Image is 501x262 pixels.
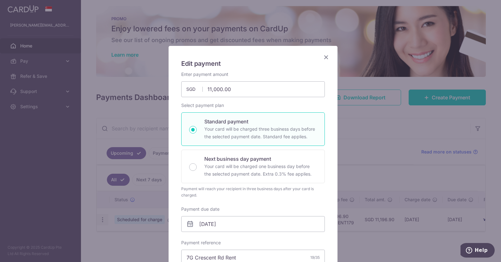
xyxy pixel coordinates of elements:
[186,86,203,92] span: SGD
[204,125,317,140] p: Your card will be charged three business days before the selected payment date. Standard fee appl...
[322,53,330,61] button: Close
[181,59,325,69] h5: Edit payment
[181,206,220,212] label: Payment due date
[181,102,224,109] label: Select payment plan
[181,186,325,198] div: Payment will reach your recipient in three business days after your card is charged.
[181,216,325,232] input: DD / MM / YYYY
[181,81,325,97] input: 0.00
[310,254,320,261] div: 19/35
[181,71,228,78] label: Enter payment amount
[204,163,317,178] p: Your card will be charged one business day before the selected payment date. Extra 0.3% fee applies.
[204,118,317,125] p: Standard payment
[461,243,495,259] iframe: Opens a widget where you can find more information
[204,155,317,163] p: Next business day payment
[181,240,221,246] label: Payment reference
